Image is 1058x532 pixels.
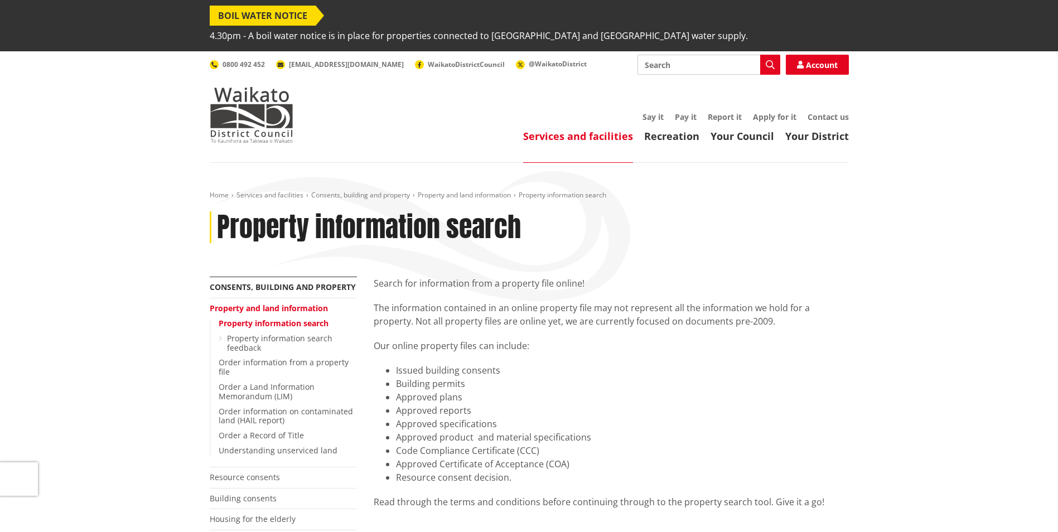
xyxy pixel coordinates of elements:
[786,55,849,75] a: Account
[396,444,849,457] li: Code Compliance Certificate (CCC)
[236,190,303,200] a: Services and facilities
[217,211,521,244] h1: Property information search
[374,340,529,352] span: Our online property files can include:
[396,457,849,471] li: Approved Certificate of Acceptance (COA)
[219,381,315,402] a: Order a Land Information Memorandum (LIM)
[644,129,699,143] a: Recreation
[529,59,587,69] span: @WaikatoDistrict
[374,495,849,509] div: Read through the terms and conditions before continuing through to the property search tool. Give...
[311,190,410,200] a: Consents, building and property
[396,364,849,377] li: Issued building consents
[210,472,280,482] a: Resource consents
[396,431,849,444] li: Approved product and material specifications
[396,404,849,417] li: Approved reports
[675,112,697,122] a: Pay it
[210,6,316,26] span: BOIL WATER NOTICE
[415,60,505,69] a: WaikatoDistrictCouncil
[210,303,328,313] a: Property and land information
[210,87,293,143] img: Waikato District Council - Te Kaunihera aa Takiwaa o Waikato
[516,59,587,69] a: @WaikatoDistrict
[227,333,332,353] a: Property information search feedback
[289,60,404,69] span: [EMAIL_ADDRESS][DOMAIN_NAME]
[418,190,511,200] a: Property and land information
[219,318,328,328] a: Property information search
[210,191,849,200] nav: breadcrumb
[523,129,633,143] a: Services and facilities
[808,112,849,122] a: Contact us
[396,390,849,404] li: Approved plans
[396,471,849,484] li: Resource consent decision.
[396,377,849,390] li: Building permits
[374,277,849,290] p: Search for information from a property file online!
[223,60,265,69] span: 0800 492 452
[210,493,277,504] a: Building consents
[210,60,265,69] a: 0800 492 452
[753,112,796,122] a: Apply for it
[210,26,748,46] span: 4.30pm - A boil water notice is in place for properties connected to [GEOGRAPHIC_DATA] and [GEOGR...
[428,60,505,69] span: WaikatoDistrictCouncil
[637,55,780,75] input: Search input
[219,430,304,441] a: Order a Record of Title
[219,357,349,377] a: Order information from a property file
[210,514,296,524] a: Housing for the elderly
[374,301,849,328] p: The information contained in an online property file may not represent all the information we hol...
[219,406,353,426] a: Order information on contaminated land (HAIL report)
[785,129,849,143] a: Your District
[396,417,849,431] li: Approved specifications
[210,190,229,200] a: Home
[642,112,664,122] a: Say it
[276,60,404,69] a: [EMAIL_ADDRESS][DOMAIN_NAME]
[708,112,742,122] a: Report it
[519,190,606,200] span: Property information search
[711,129,774,143] a: Your Council
[210,282,356,292] a: Consents, building and property
[219,445,337,456] a: Understanding unserviced land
